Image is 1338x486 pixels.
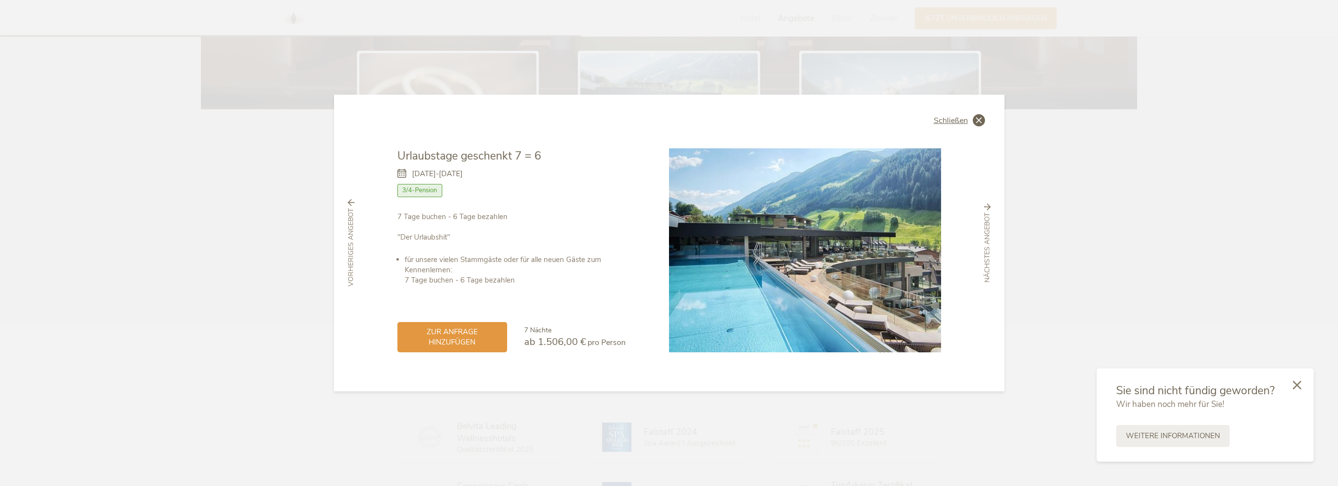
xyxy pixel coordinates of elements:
[346,208,356,286] span: vorheriges Angebot
[397,232,450,242] strong: "Der Urlaubshit"
[397,184,443,197] span: 3/4-Pension
[669,148,941,352] img: Urlaubstage geschenkt 7 = 6
[397,148,541,163] span: Urlaubstage geschenkt 7 = 6
[983,213,992,283] span: nächstes Angebot
[1126,431,1220,441] span: Weitere Informationen
[405,255,626,285] li: für unsere vielen Stammgäste oder für alle neuen Gäste zum Kennenlernen: 7 Tage buchen - 6 Tage b...
[412,169,463,179] span: [DATE]-[DATE]
[397,212,626,243] p: 7 Tage buchen - 6 Tage bezahlen
[934,117,968,124] span: Schließen
[1116,425,1230,447] a: Weitere Informationen
[1116,383,1275,398] span: Sie sind nicht fündig geworden?
[1116,399,1224,410] span: Wir haben noch mehr für Sie!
